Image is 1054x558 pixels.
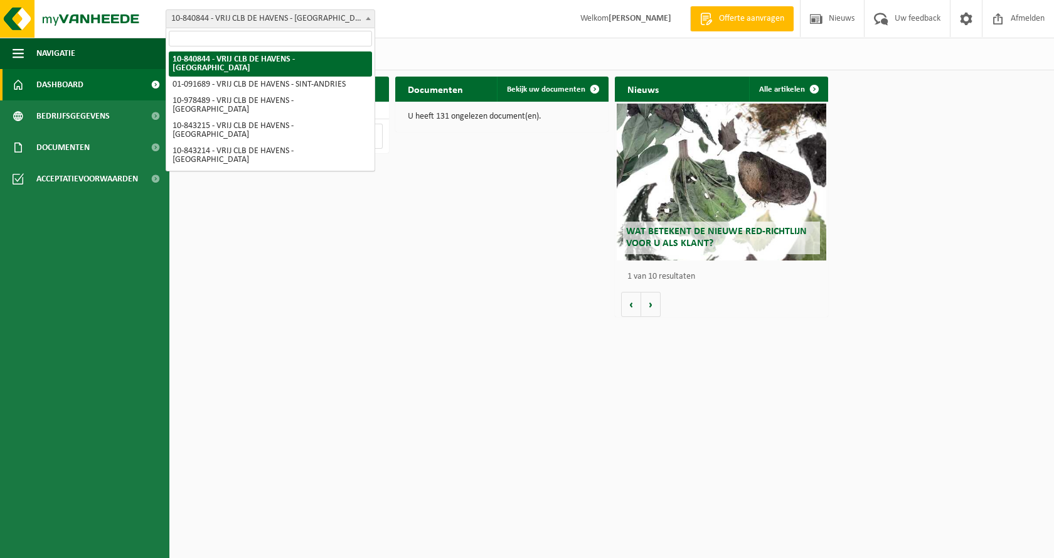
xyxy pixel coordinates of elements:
span: Bekijk uw documenten [507,85,585,94]
h2: Documenten [395,77,476,101]
span: 10-840844 - VRIJ CLB DE HAVENS - BRUGGE [166,9,375,28]
span: Documenten [36,132,90,163]
span: Navigatie [36,38,75,69]
a: Wat betekent de nieuwe RED-richtlijn voor u als klant? [617,104,826,260]
a: Bekijk uw documenten [497,77,607,102]
li: 10-843214 - VRIJ CLB DE HAVENS - [GEOGRAPHIC_DATA] [169,143,372,168]
span: Dashboard [36,69,83,100]
p: 1 van 10 resultaten [627,272,822,281]
a: Offerte aanvragen [690,6,794,31]
span: Wat betekent de nieuwe RED-richtlijn voor u als klant? [626,227,807,249]
span: Bedrijfsgegevens [36,100,110,132]
li: 10-840844 - VRIJ CLB DE HAVENS - [GEOGRAPHIC_DATA] [169,51,372,77]
button: Vorige [621,292,641,317]
span: Acceptatievoorwaarden [36,163,138,195]
a: Alle artikelen [749,77,827,102]
li: 01-091689 - VRIJ CLB DE HAVENS - SINT-ANDRIES [169,77,372,93]
span: Offerte aanvragen [716,13,787,25]
h2: Nieuws [615,77,671,101]
span: 10-840844 - VRIJ CLB DE HAVENS - BRUGGE [166,10,375,28]
strong: [PERSON_NAME] [609,14,671,23]
li: 10-843215 - VRIJ CLB DE HAVENS - [GEOGRAPHIC_DATA] [169,118,372,143]
button: Volgende [641,292,661,317]
p: U heeft 131 ongelezen document(en). [408,112,596,121]
li: 10-978489 - VRIJ CLB DE HAVENS - [GEOGRAPHIC_DATA] [169,93,372,118]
